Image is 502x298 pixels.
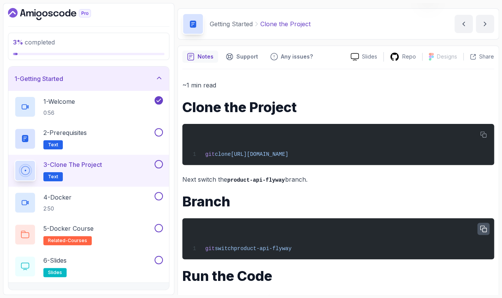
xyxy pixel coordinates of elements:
[43,128,87,137] p: 2 - Prerequisites
[14,256,163,277] button: 6-Slidesslides
[182,268,494,284] h1: Run the Code
[227,177,285,183] code: product-api-flyway
[221,51,263,63] button: Support button
[48,238,87,244] span: related-courses
[266,51,317,63] button: Feedback button
[8,67,169,91] button: 1-Getting Started
[48,142,58,148] span: Text
[344,53,383,61] a: Slides
[43,160,102,169] p: 3 - Clone the Project
[14,128,163,149] button: 2-PrerequisitesText
[13,38,23,46] span: 3 %
[479,53,494,60] p: Share
[14,160,163,181] button: 3-Clone the ProjectText
[43,193,72,202] p: 4 - Docker
[215,246,234,252] span: switch
[48,269,62,276] span: slides
[260,19,311,29] p: Clone the Project
[463,53,494,60] button: Share
[362,53,377,60] p: Slides
[43,205,72,212] p: 2:50
[13,38,55,46] span: completed
[8,8,108,20] a: Dashboard
[236,53,258,60] p: Support
[182,194,494,209] h1: Branch
[43,256,67,265] p: 6 - Slides
[182,174,494,185] p: Next switch the branch.
[182,51,218,63] button: notes button
[476,15,494,33] button: next content
[205,246,215,252] span: git
[215,151,231,157] span: clone
[234,246,292,252] span: product-api-flyway
[281,53,313,60] p: Any issues?
[198,53,214,60] p: Notes
[454,15,473,33] button: previous content
[231,151,288,157] span: [URL][DOMAIN_NAME]
[437,53,457,60] p: Designs
[14,192,163,213] button: 4-Docker2:50
[43,97,75,106] p: 1 - Welcome
[402,53,416,60] p: Repo
[182,80,494,90] p: ~1 min read
[48,174,58,180] span: Text
[384,52,422,62] a: Repo
[14,224,163,245] button: 5-Docker Courserelated-courses
[14,74,63,83] h3: 1 - Getting Started
[43,109,75,117] p: 0:56
[14,96,163,117] button: 1-Welcome0:56
[182,100,494,115] h1: Clone the Project
[210,19,253,29] p: Getting Started
[43,224,94,233] p: 5 - Docker Course
[205,151,215,157] span: git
